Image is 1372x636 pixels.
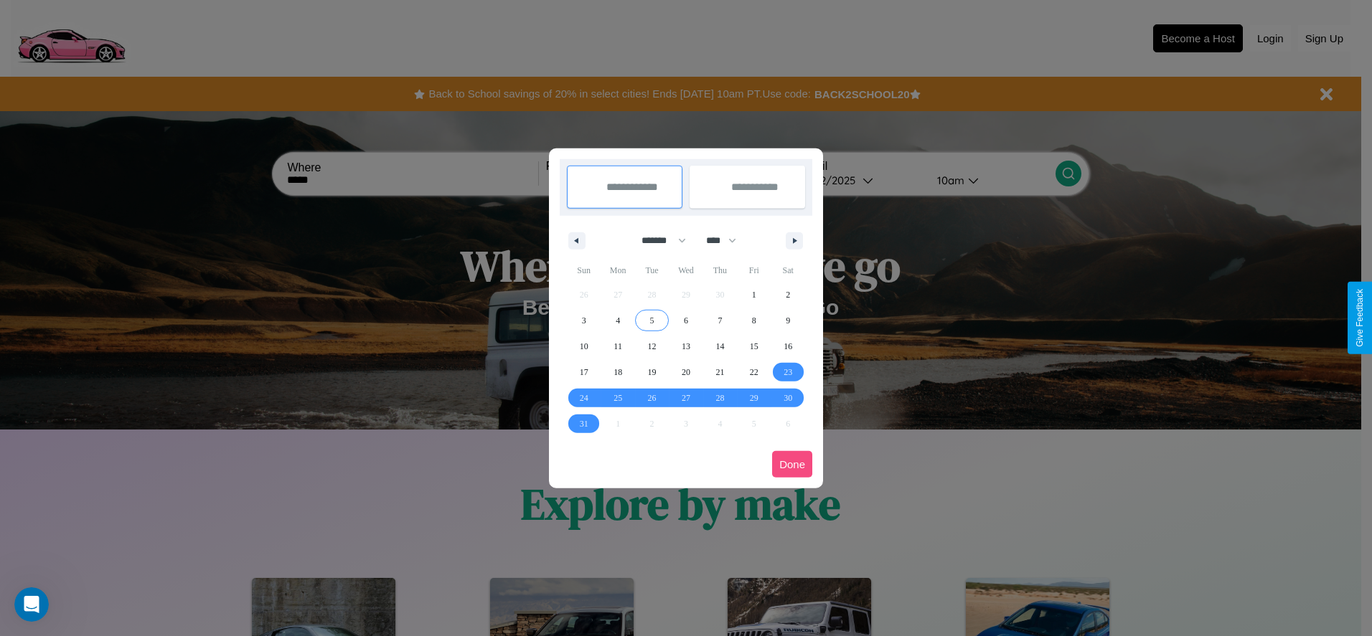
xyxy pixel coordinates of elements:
[772,451,812,478] button: Done
[737,333,771,359] button: 15
[715,385,724,411] span: 28
[786,282,790,308] span: 2
[614,333,622,359] span: 11
[580,385,588,411] span: 24
[601,385,634,411] button: 25
[580,359,588,385] span: 17
[635,385,669,411] button: 26
[567,259,601,282] span: Sun
[614,385,622,411] span: 25
[771,359,805,385] button: 23
[567,411,601,437] button: 31
[703,359,737,385] button: 21
[567,359,601,385] button: 17
[737,359,771,385] button: 22
[682,359,690,385] span: 20
[601,333,634,359] button: 11
[786,308,790,333] span: 9
[616,308,620,333] span: 4
[669,385,703,411] button: 27
[635,259,669,282] span: Tue
[648,385,657,411] span: 26
[750,385,758,411] span: 29
[784,385,792,411] span: 30
[635,333,669,359] button: 12
[737,282,771,308] button: 1
[601,308,634,333] button: 4
[580,333,588,359] span: 10
[669,333,703,359] button: 13
[582,308,586,333] span: 3
[1355,289,1365,347] div: Give Feedback
[718,308,722,333] span: 7
[682,385,690,411] span: 27
[771,308,805,333] button: 9
[703,308,737,333] button: 7
[650,308,654,333] span: 5
[635,308,669,333] button: 5
[752,308,756,333] span: 8
[737,308,771,333] button: 8
[635,359,669,385] button: 19
[614,359,622,385] span: 18
[567,308,601,333] button: 3
[580,411,588,437] span: 31
[684,308,688,333] span: 6
[771,282,805,308] button: 2
[669,308,703,333] button: 6
[771,259,805,282] span: Sat
[648,359,657,385] span: 19
[567,385,601,411] button: 24
[771,333,805,359] button: 16
[567,333,601,359] button: 10
[14,587,49,622] iframe: Intercom live chat
[771,385,805,411] button: 30
[750,359,758,385] span: 22
[601,359,634,385] button: 18
[784,359,792,385] span: 23
[682,333,690,359] span: 13
[703,333,737,359] button: 14
[715,333,724,359] span: 14
[648,333,657,359] span: 12
[669,359,703,385] button: 20
[715,359,724,385] span: 21
[737,259,771,282] span: Fri
[737,385,771,411] button: 29
[784,333,792,359] span: 16
[752,282,756,308] span: 1
[703,259,737,282] span: Thu
[703,385,737,411] button: 28
[669,259,703,282] span: Wed
[601,259,634,282] span: Mon
[750,333,758,359] span: 15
